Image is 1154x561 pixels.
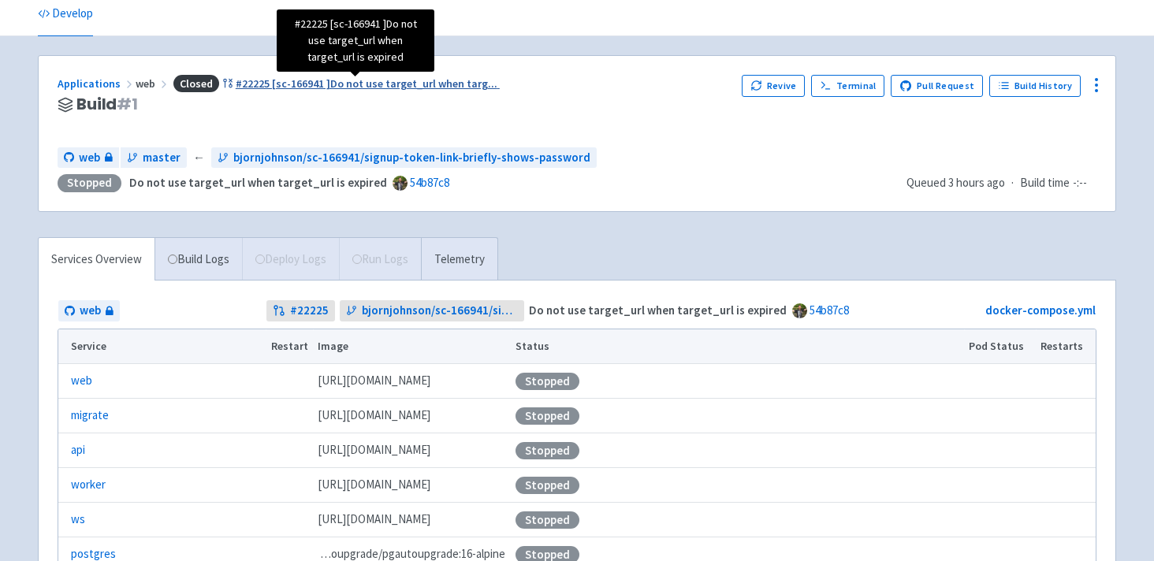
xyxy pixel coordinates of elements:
[58,329,266,364] th: Service
[906,174,1096,192] div: ·
[155,238,242,281] a: Build Logs
[516,511,579,529] div: Stopped
[340,300,525,321] a: bjornjohnson/sc-166941/signup-token-link-briefly-shows-password
[1036,329,1096,364] th: Restarts
[1073,174,1087,192] span: -:--
[266,300,335,321] a: #22225
[1020,174,1070,192] span: Build time
[121,147,187,169] a: master
[58,76,136,91] a: Applications
[810,303,849,318] a: 54b87c8
[362,302,519,320] span: bjornjohnson/sc-166941/signup-token-link-briefly-shows-password
[236,76,497,91] span: #22225 [sc-166941 ]Do not use target_url when targ ...
[76,95,138,113] span: Build
[58,147,119,169] a: web
[985,303,1096,318] a: docker-compose.yml
[211,147,597,169] a: bjornjohnson/sc-166941/signup-token-link-briefly-shows-password
[410,175,449,190] a: 54b87c8
[71,441,85,459] a: api
[811,75,884,97] a: Terminal
[516,373,579,390] div: Stopped
[290,302,329,320] strong: # 22225
[71,407,109,425] a: migrate
[80,302,101,320] span: web
[948,175,1005,190] time: 3 hours ago
[117,93,138,115] span: # 1
[516,477,579,494] div: Stopped
[170,76,500,91] a: Closed#22225 [sc-166941 ]Do not use target_url when targ...
[58,300,120,321] a: web
[511,329,964,364] th: Status
[71,511,85,529] a: ws
[233,149,590,167] span: bjornjohnson/sc-166941/signup-token-link-briefly-shows-password
[516,407,579,425] div: Stopped
[964,329,1036,364] th: Pod Status
[516,442,579,459] div: Stopped
[71,372,92,390] a: web
[71,476,106,494] a: worker
[313,329,511,364] th: Image
[318,372,430,390] span: [DOMAIN_NAME][URL]
[79,149,100,167] span: web
[173,75,219,93] span: Closed
[529,303,787,318] strong: Do not use target_url when target_url is expired
[266,329,313,364] th: Restart
[129,175,387,190] strong: Do not use target_url when target_url is expired
[136,76,170,91] span: web
[318,511,430,529] span: [DOMAIN_NAME][URL]
[58,174,121,192] div: Stopped
[742,75,805,97] button: Revive
[143,149,181,167] span: master
[318,407,430,425] span: [DOMAIN_NAME][URL]
[318,476,430,494] span: [DOMAIN_NAME][URL]
[989,75,1081,97] a: Build History
[39,238,154,281] a: Services Overview
[193,149,205,167] span: ←
[891,75,983,97] a: Pull Request
[906,175,1005,190] span: Queued
[318,441,430,459] span: [DOMAIN_NAME][URL]
[421,238,497,281] a: Telemetry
